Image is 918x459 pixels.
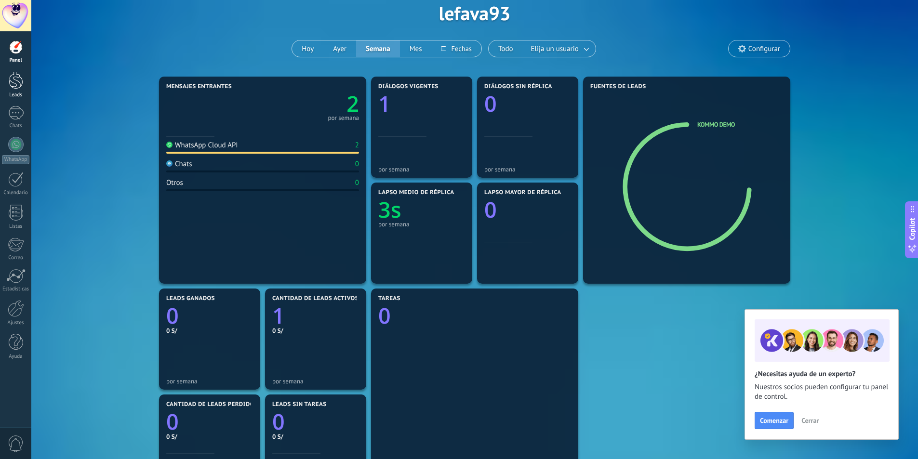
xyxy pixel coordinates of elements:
[431,40,481,57] button: Fechas
[355,141,359,150] div: 2
[378,221,465,228] div: por semana
[378,189,454,196] span: Lapso medio de réplica
[166,159,192,169] div: Chats
[166,83,232,90] span: Mensajes entrantes
[2,320,30,326] div: Ajustes
[378,301,571,330] a: 0
[801,417,819,424] span: Cerrar
[2,255,30,261] div: Correo
[2,155,29,164] div: WhatsApp
[166,301,179,330] text: 0
[378,83,439,90] span: Diálogos vigentes
[489,40,523,57] button: Todo
[760,417,788,424] span: Comenzar
[272,407,285,436] text: 0
[356,40,400,57] button: Semana
[328,116,359,120] div: por semana
[166,141,238,150] div: WhatsApp Cloud API
[166,433,253,441] div: 0 S/
[166,401,258,408] span: Cantidad de leads perdidos
[797,413,823,428] button: Cerrar
[292,40,323,57] button: Hoy
[484,83,552,90] span: Diálogos sin réplica
[378,166,465,173] div: por semana
[400,40,432,57] button: Mes
[355,178,359,187] div: 0
[346,89,359,118] text: 2
[355,159,359,169] div: 0
[484,195,497,224] text: 0
[2,354,30,360] div: Ayuda
[484,189,561,196] span: Lapso mayor de réplica
[323,40,356,57] button: Ayer
[748,45,780,53] span: Configurar
[166,178,183,187] div: Otros
[529,42,581,55] span: Elija un usuario
[272,327,359,335] div: 0 S/
[378,89,391,118] text: 1
[166,295,215,302] span: Leads ganados
[166,407,253,436] a: 0
[907,218,917,240] span: Copilot
[378,195,401,224] text: 3s
[755,382,889,402] span: Nuestros socios pueden configurar tu panel de control.
[755,412,794,429] button: Comenzar
[2,223,30,230] div: Listas
[166,327,253,335] div: 0 S/
[378,295,400,302] span: Tareas
[2,92,30,98] div: Leads
[272,301,285,330] text: 1
[166,160,173,167] img: Chats
[272,407,359,436] a: 0
[263,89,359,118] a: 2
[166,407,179,436] text: 0
[2,123,30,129] div: Chats
[272,301,359,330] a: 1
[166,301,253,330] a: 0
[166,378,253,385] div: por semana
[523,40,596,57] button: Elija un usuario
[755,369,889,379] h2: ¿Necesitas ayuda de un experto?
[2,57,30,64] div: Panel
[2,190,30,196] div: Calendario
[2,286,30,292] div: Estadísticas
[272,295,359,302] span: Cantidad de leads activos
[697,120,735,129] a: Kommo Demo
[272,433,359,441] div: 0 S/
[166,142,173,148] img: WhatsApp Cloud API
[378,301,391,330] text: 0
[484,89,497,118] text: 0
[272,401,326,408] span: Leads sin tareas
[590,83,646,90] span: Fuentes de leads
[272,378,359,385] div: por semana
[484,166,571,173] div: por semana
